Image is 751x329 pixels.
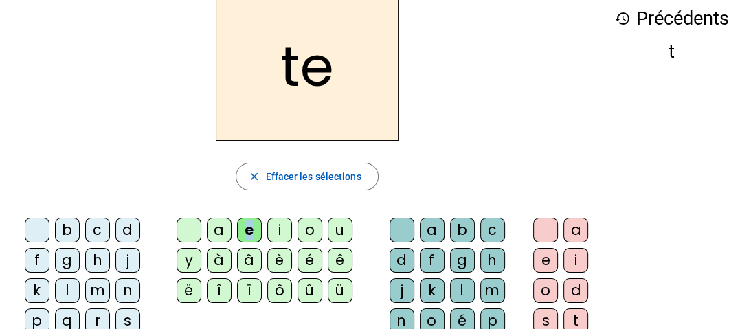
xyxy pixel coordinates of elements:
div: d [563,278,588,303]
div: g [450,248,475,273]
div: u [328,218,352,242]
div: f [420,248,445,273]
div: l [450,278,475,303]
div: d [390,248,414,273]
div: b [450,218,475,242]
div: g [55,248,80,273]
span: Effacer les sélections [265,168,361,185]
div: é [298,248,322,273]
div: o [533,278,558,303]
div: c [85,218,110,242]
div: i [563,248,588,273]
div: i [267,218,292,242]
div: c [480,218,505,242]
mat-icon: close [247,170,260,183]
h3: Précédents [614,3,729,34]
div: d [115,218,140,242]
div: ï [237,278,262,303]
div: ô [267,278,292,303]
div: l [55,278,80,303]
div: f [25,248,49,273]
div: e [533,248,558,273]
div: k [25,278,49,303]
div: è [267,248,292,273]
div: e [237,218,262,242]
div: m [480,278,505,303]
mat-icon: history [614,10,631,27]
div: à [207,248,232,273]
div: o [298,218,322,242]
div: a [563,218,588,242]
div: t [614,44,729,60]
div: k [420,278,445,303]
div: a [420,218,445,242]
div: h [85,248,110,273]
div: ê [328,248,352,273]
div: j [390,278,414,303]
div: ü [328,278,352,303]
div: b [55,218,80,242]
div: û [298,278,322,303]
div: j [115,248,140,273]
div: y [177,248,201,273]
div: a [207,218,232,242]
div: î [207,278,232,303]
div: ë [177,278,201,303]
button: Effacer les sélections [236,163,378,190]
div: n [115,278,140,303]
div: m [85,278,110,303]
div: â [237,248,262,273]
div: h [480,248,505,273]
